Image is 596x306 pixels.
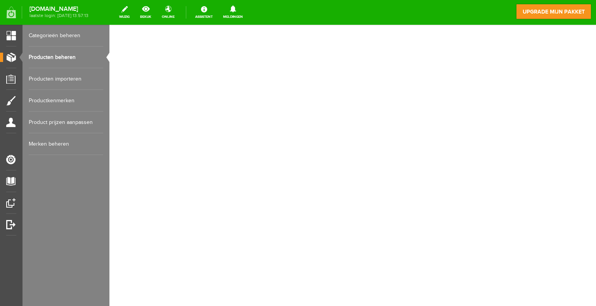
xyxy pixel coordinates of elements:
a: bekijk [135,4,156,21]
a: Producten importeren [29,68,103,90]
a: online [157,4,179,21]
strong: [DOMAIN_NAME] [29,7,88,11]
a: Productkenmerken [29,90,103,112]
span: laatste login: [DATE] 13:57:13 [29,14,88,18]
a: Categorieën beheren [29,25,103,46]
a: upgrade mijn pakket [516,4,591,19]
a: Product prijzen aanpassen [29,112,103,133]
a: Producten beheren [29,46,103,68]
a: Meldingen [218,4,248,21]
a: Assistent [191,4,217,21]
a: wijzig [114,4,134,21]
a: Merken beheren [29,133,103,155]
